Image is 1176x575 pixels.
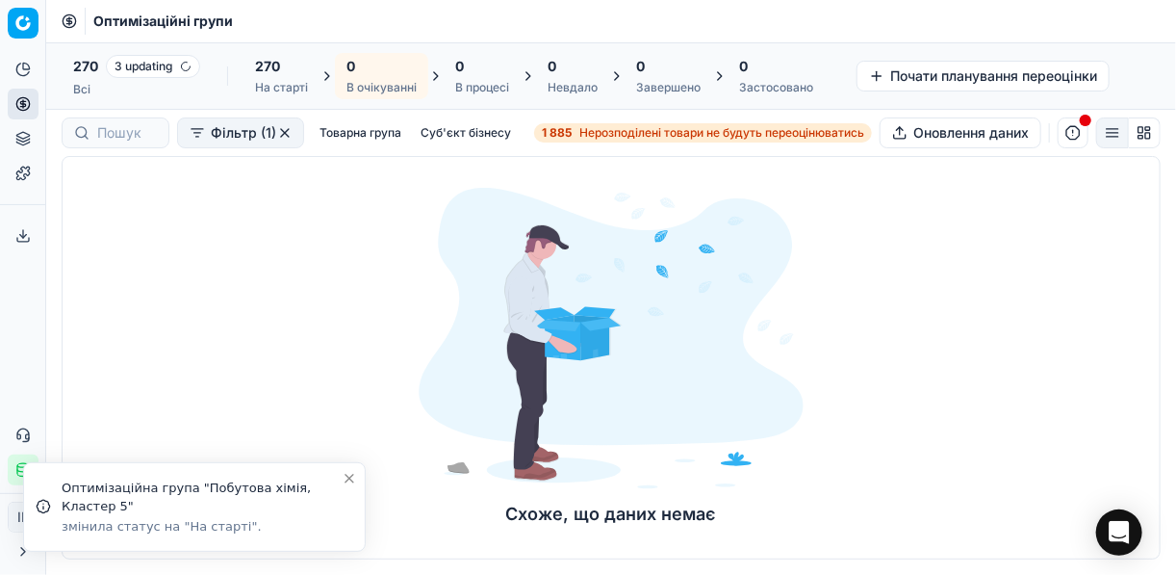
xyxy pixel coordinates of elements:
[419,501,804,528] div: Схоже, що даних немає
[346,57,355,76] span: 0
[739,57,748,76] span: 0
[413,121,519,144] button: Суб'єкт бізнесу
[455,80,509,95] div: В процесі
[1096,510,1142,556] div: Open Intercom Messenger
[73,57,98,76] span: 270
[8,502,38,533] button: IL
[338,467,361,490] button: Close toast
[73,82,200,97] div: Всі
[255,57,280,76] span: 270
[856,61,1110,91] button: Почати планування переоцінки
[255,80,308,95] div: На старті
[106,55,200,78] span: 3 updating
[93,12,233,31] span: Оптимізаційні групи
[542,125,572,141] strong: 1 885
[97,123,157,143] input: Пошук
[548,57,556,76] span: 0
[62,479,342,516] div: Оптимізаційна група "Побутова хімія, Кластер 5"
[534,123,872,143] a: 1 885Нерозподілені товари не будуть переоцінюватись
[548,80,598,95] div: Невдало
[455,57,464,76] span: 0
[636,57,645,76] span: 0
[9,503,38,532] span: IL
[346,80,417,95] div: В очікуванні
[739,80,813,95] div: Застосовано
[93,12,233,31] nav: breadcrumb
[880,118,1041,148] button: Оновлення даних
[579,125,864,141] span: Нерозподілені товари не будуть переоцінюватись
[312,121,409,144] button: Товарна група
[177,118,304,148] button: Фільтр (1)
[62,518,342,536] div: змінила статус на "На старті".
[636,80,701,95] div: Завершено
